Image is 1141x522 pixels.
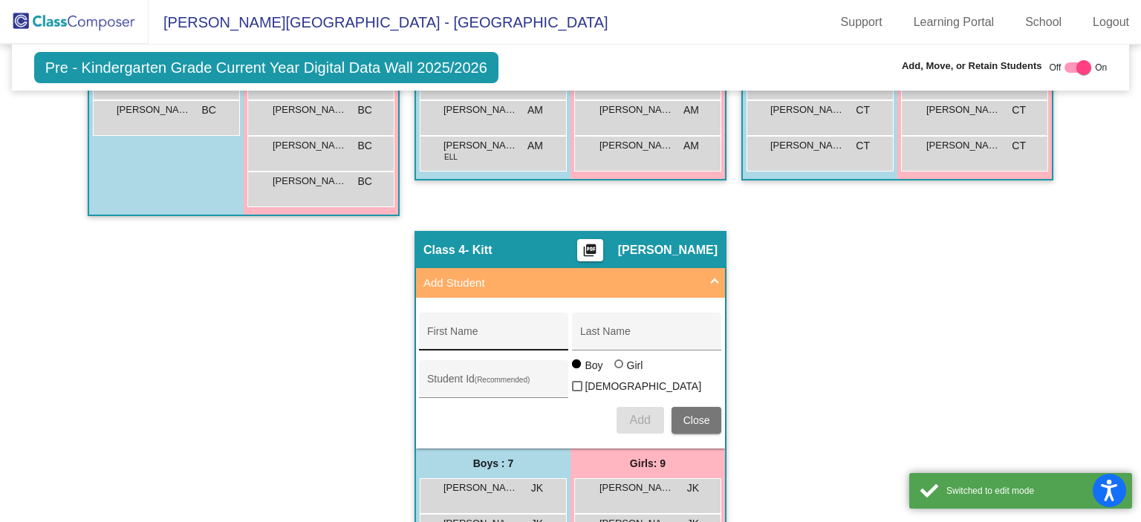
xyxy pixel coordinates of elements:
mat-icon: picture_as_pdf [581,243,599,264]
span: AM [683,138,699,154]
span: - Kitt [465,243,492,258]
span: [PERSON_NAME][GEOGRAPHIC_DATA] - [GEOGRAPHIC_DATA] [149,10,608,34]
span: [PERSON_NAME] [443,102,518,117]
div: Switched to edit mode [946,484,1121,497]
span: CT [1012,138,1026,154]
span: [PERSON_NAME] [599,138,674,153]
span: [PERSON_NAME] [926,138,1001,153]
div: Boys : 7 [416,448,570,478]
mat-panel-title: Add Student [423,275,700,292]
span: [PERSON_NAME] [599,102,674,117]
span: Pre - Kindergarten Grade Current Year Digital Data Wall 2025/2026 [34,52,498,83]
span: BC [358,102,372,118]
a: School [1013,10,1073,34]
span: BC [202,102,216,118]
span: BC [358,138,372,154]
span: CT [1012,102,1026,118]
span: Add [629,414,650,426]
span: Add, Move, or Retain Students [902,59,1042,74]
span: CT [856,102,870,118]
span: [PERSON_NAME] [273,138,347,153]
span: Class 4 [423,243,465,258]
span: ELL [444,151,458,163]
input: Student Id [427,379,561,391]
span: On [1095,61,1107,74]
button: Print Students Details [577,239,603,261]
span: [PERSON_NAME] [273,102,347,117]
span: JK [687,480,699,496]
span: CT [856,138,870,154]
span: [PERSON_NAME] De La [PERSON_NAME] [443,138,518,153]
span: [PERSON_NAME] [599,480,674,495]
span: Close [683,414,710,426]
a: Logout [1081,10,1141,34]
span: AM [527,138,543,154]
a: Learning Portal [902,10,1007,34]
span: AM [683,102,699,118]
span: BC [358,174,372,189]
span: [PERSON_NAME] [273,174,347,189]
button: Add [617,407,664,434]
input: First Name [427,331,561,343]
div: Girl [626,358,643,373]
a: Support [829,10,894,34]
span: [PERSON_NAME] [443,480,518,495]
div: Add Student [416,298,725,448]
div: Boy [584,358,602,373]
input: Last Name [580,331,714,343]
span: [PERSON_NAME] [PERSON_NAME] [926,102,1001,117]
span: [PERSON_NAME] [117,102,191,117]
span: AM [527,102,543,118]
mat-expansion-panel-header: Add Student [416,268,725,298]
span: JK [531,480,543,496]
span: [PERSON_NAME] [770,138,845,153]
div: Girls: 9 [570,448,725,478]
button: Close [672,407,722,434]
span: Off [1049,61,1061,74]
span: [PERSON_NAME] [770,102,845,117]
span: [PERSON_NAME] [618,243,718,258]
span: [DEMOGRAPHIC_DATA] [585,377,701,395]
